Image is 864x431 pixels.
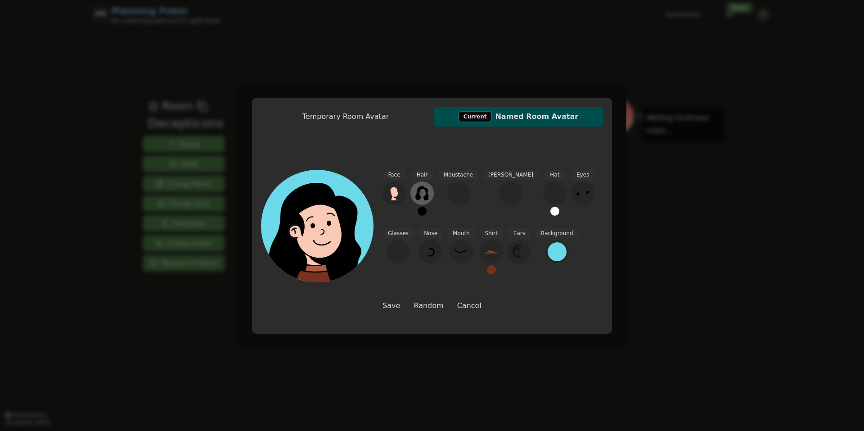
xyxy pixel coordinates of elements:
[453,296,486,316] button: Cancel
[438,111,598,122] span: Named Room Avatar
[261,107,430,127] button: Temporary Room Avatar
[382,170,405,180] span: Face
[382,228,414,239] span: Glasses
[483,170,539,180] span: [PERSON_NAME]
[434,107,603,127] button: CurrentNamed Room Avatar
[438,170,478,180] span: Moustache
[411,170,433,180] span: Hair
[418,228,443,239] span: Nose
[480,228,503,239] span: Shirt
[409,296,448,316] button: Random
[447,228,475,239] span: Mouth
[459,111,492,122] div: This avatar will be displayed in dedicated rooms
[265,111,426,122] span: Temporary Room Avatar
[508,228,531,239] span: Ears
[535,228,579,239] span: Background
[571,170,594,180] span: Eyes
[378,296,405,316] button: Save
[544,170,565,180] span: Hat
